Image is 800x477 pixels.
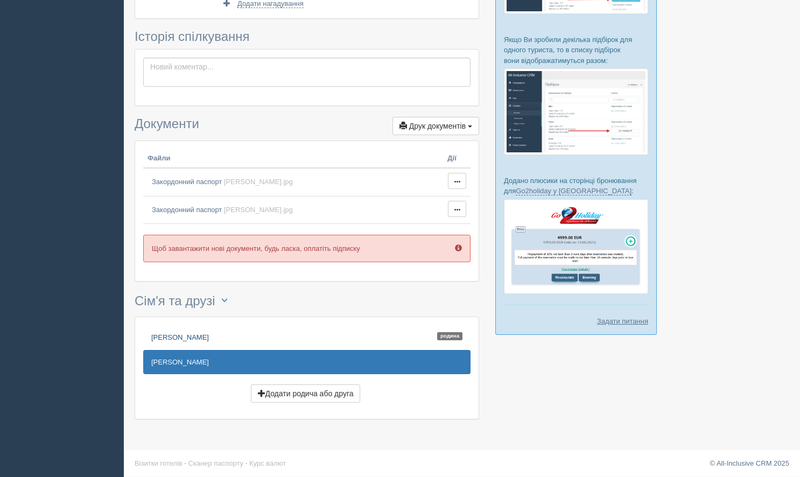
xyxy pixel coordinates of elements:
th: Дії [443,149,471,169]
a: Задати питання [597,316,648,326]
p: Якщо Ви зробили декілька підбірок для одного туриста, то в списку підбірок вони відображатимуться... [504,34,648,65]
span: Закордонний паспорт [152,178,222,186]
a: Курс валют [249,459,286,467]
h3: Сім'я та друзі [135,292,479,311]
span: [PERSON_NAME].jpg [224,178,293,186]
img: %D0%BF%D1%96%D0%B4%D0%B1%D1%96%D1%80%D0%BA%D0%B8-%D0%B3%D1%80%D1%83%D0%BF%D0%B0-%D1%81%D1%80%D0%B... [504,68,648,155]
a: [PERSON_NAME]Родина [143,325,471,349]
a: Візитки готелів [135,459,183,467]
span: Закордонний паспорт [152,206,222,214]
a: Go2holiday у [GEOGRAPHIC_DATA] [516,187,631,195]
span: Друк документів [409,122,466,130]
span: [PERSON_NAME].jpg [224,206,293,214]
a: [PERSON_NAME] [143,350,471,374]
a: Закордонний паспорт [PERSON_NAME].jpg [148,173,439,192]
span: · [184,459,186,467]
a: Закордонний паспорт [PERSON_NAME].jpg [148,201,439,220]
button: Друк документів [392,117,479,135]
a: © All-Inclusive CRM 2025 [710,459,789,467]
h3: Історія спілкування [135,30,479,44]
p: Щоб завантажити нові документи, будь ласка, оплатіть підписку [143,235,471,262]
img: go2holiday-proposal-for-travel-agency.png [504,199,648,294]
h3: Документи [135,117,479,135]
th: Файли [143,149,443,169]
p: Додано плюсики на сторінці бронювання для : [504,176,648,196]
span: · [245,459,248,467]
a: Сканер паспорту [188,459,243,467]
span: Родина [437,332,462,340]
button: Додати родича або друга [251,384,361,403]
